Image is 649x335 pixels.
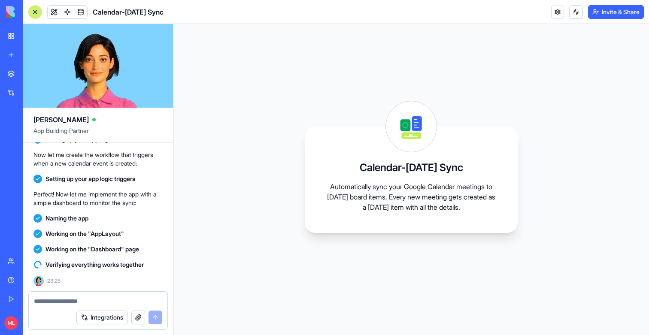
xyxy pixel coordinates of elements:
[360,161,463,175] h3: Calendar-[DATE] Sync
[45,175,135,183] span: Setting up your app logic triggers
[45,245,139,254] span: Working on the "Dashboard" page
[45,260,144,269] span: Verifying everything works together
[33,127,163,142] span: App Building Partner
[6,6,59,18] img: logo
[45,229,124,238] span: Working on the "AppLayout"
[588,5,644,19] button: Invite & Share
[33,190,163,207] p: Perfect! Now let me implement the app with a simple dashboard to monitor the sync:
[4,316,18,330] span: ML
[93,7,164,17] span: Calendar-[DATE] Sync
[33,151,163,168] p: Now let me create the workflow that triggers when a new calendar event is created:
[33,276,44,286] img: Ella_00000_wcx2te.png
[45,214,88,223] span: Naming the app
[33,115,89,125] span: [PERSON_NAME]
[76,311,128,324] button: Integrations
[47,278,61,284] span: 23:25
[325,181,497,212] p: Automatically sync your Google Calendar meetings to [DATE] board items. Every new meeting gets cr...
